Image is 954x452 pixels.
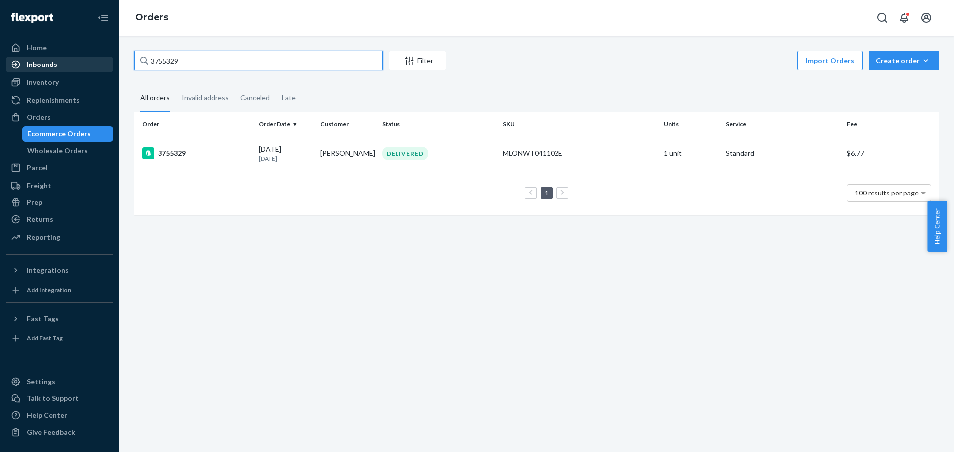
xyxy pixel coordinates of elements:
[27,163,48,173] div: Parcel
[27,197,42,207] div: Prep
[876,56,932,65] div: Create order
[6,57,113,72] a: Inbounds
[27,265,69,275] div: Integrations
[660,136,721,171] td: 1 unit
[93,8,113,28] button: Close Navigation
[11,13,53,23] img: Flexport logo
[255,112,317,136] th: Order Date
[873,8,892,28] button: Open Search Box
[843,112,939,136] th: Fee
[27,214,53,224] div: Returns
[27,427,75,437] div: Give Feedback
[389,51,446,70] button: Filter
[843,136,939,171] td: $6.77
[182,85,229,111] div: Invalid address
[320,120,374,128] div: Customer
[726,148,839,158] p: Standard
[6,330,113,346] a: Add Fast Tag
[27,43,47,53] div: Home
[722,112,843,136] th: Service
[127,3,176,32] ol: breadcrumbs
[6,262,113,278] button: Integrations
[27,393,79,403] div: Talk to Support
[317,136,378,171] td: [PERSON_NAME]
[282,85,296,111] div: Late
[240,85,270,111] div: Canceled
[27,410,67,420] div: Help Center
[6,92,113,108] a: Replenishments
[27,377,55,387] div: Settings
[6,311,113,326] button: Fast Tags
[389,56,446,65] div: Filter
[142,147,251,159] div: 3755329
[27,112,51,122] div: Orders
[894,8,914,28] button: Open notifications
[134,51,383,70] input: Search orders
[27,60,57,69] div: Inbounds
[134,112,255,136] th: Order
[6,109,113,125] a: Orders
[503,148,656,158] div: MLONWT041102E
[27,95,79,105] div: Replenishments
[6,229,113,245] a: Reporting
[499,112,660,136] th: SKU
[6,407,113,423] a: Help Center
[6,211,113,227] a: Returns
[6,40,113,56] a: Home
[869,51,939,70] button: Create order
[22,126,114,142] a: Ecommerce Orders
[543,189,551,197] a: Page 1 is your current page
[927,201,947,252] button: Help Center
[382,147,428,160] div: DELIVERED
[916,8,936,28] button: Open account menu
[6,74,113,90] a: Inventory
[6,424,113,440] button: Give Feedback
[22,143,114,159] a: Wholesale Orders
[6,194,113,210] a: Prep
[27,232,60,242] div: Reporting
[6,160,113,176] a: Parcel
[797,51,863,70] button: Import Orders
[27,286,71,294] div: Add Integration
[27,334,63,342] div: Add Fast Tag
[6,390,113,406] a: Talk to Support
[140,85,170,112] div: All orders
[27,77,59,87] div: Inventory
[259,144,313,163] div: [DATE]
[27,146,88,156] div: Wholesale Orders
[6,282,113,298] a: Add Integration
[6,374,113,389] a: Settings
[27,129,91,139] div: Ecommerce Orders
[378,112,499,136] th: Status
[660,112,721,136] th: Units
[27,181,51,191] div: Freight
[259,154,313,163] p: [DATE]
[855,189,919,197] span: 100 results per page
[6,178,113,194] a: Freight
[27,314,59,323] div: Fast Tags
[135,12,168,23] a: Orders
